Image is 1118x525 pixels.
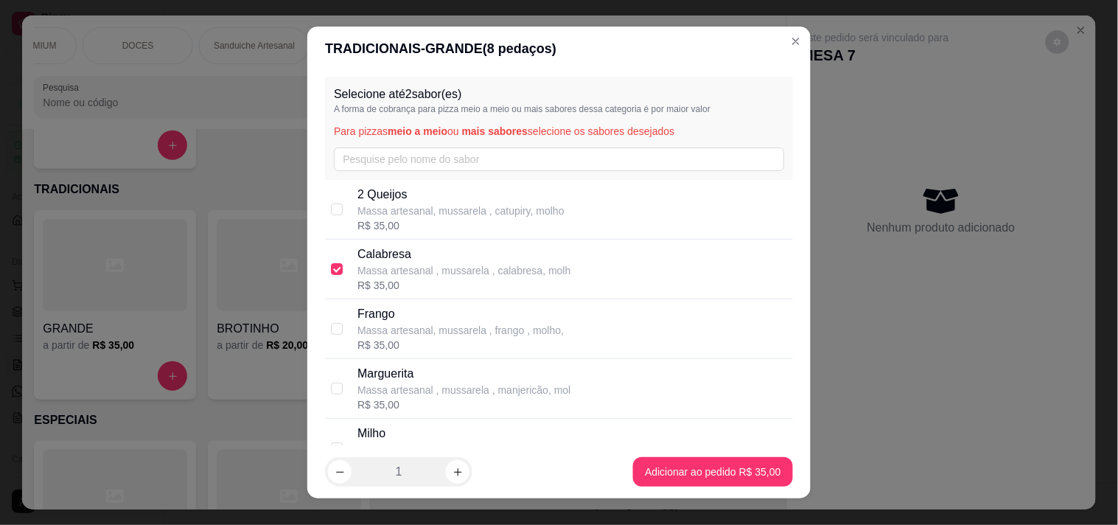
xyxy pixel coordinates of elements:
p: Selecione até 2 sabor(es) [334,86,784,103]
p: Massa artesanal, mussarela , frango , molho, [357,323,564,338]
button: increase-product-quantity [446,460,469,484]
p: Milho [357,425,562,442]
p: Massa artesanal , mussarela , calabresa, molh [357,263,570,278]
p: Massa artesanal, mussarela , catupiry, molho [357,204,565,218]
p: Massa artesanal , mussarela , manjericão, mol [357,383,570,397]
p: 1 [396,463,402,481]
p: Marguerita [357,365,570,383]
div: R$ 35,00 [357,278,570,293]
p: Calabresa [357,246,570,263]
span: meio a meio [388,125,447,137]
input: Pesquise pelo nome do sabor [334,147,784,171]
button: decrease-product-quantity [328,460,352,484]
div: TRADICIONAIS - GRANDE ( 8 pedaços) [325,38,793,59]
div: R$ 35,00 [357,218,565,233]
button: Close [784,29,808,53]
button: Adicionar ao pedido R$ 35,00 [633,457,792,487]
span: mais sabores [462,125,528,137]
span: maior valor [667,104,710,114]
div: R$ 35,00 [357,338,564,352]
div: R$ 35,00 [357,397,570,412]
p: Para pizzas ou selecione os sabores desejados [334,124,784,139]
p: A forma de cobrança para pizza meio a meio ou mais sabores dessa categoria é por [334,103,784,115]
p: Frango [357,305,564,323]
p: Massa artesanal, mussarela , milho , molho , [357,442,562,457]
p: 2 Queijos [357,186,565,204]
